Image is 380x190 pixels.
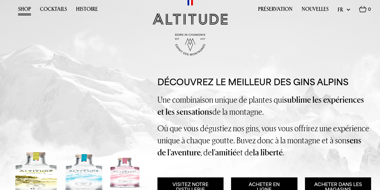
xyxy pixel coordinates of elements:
strong: sens de l'aventure [157,135,361,158]
a: Cocktails [40,6,67,15]
img: Basket [359,6,366,12]
img: Born in Chamonix - Est. 2017 - Espirit des Montagnes [175,34,205,56]
span: Une combinaison unique de plantes qui de la montagne. [157,94,364,117]
p: Où que vous dégustiez nos gins, vous vous offrirez une expérience unique à chaque goutte. Buvez d... [157,122,371,158]
a: Histoire [76,6,98,15]
strong: sublime les expériences et les sensations [157,94,364,117]
h1: DÉCOUVREZ LE MEILLEUR DES GINS ALPINS [157,77,371,88]
a: Shop [18,6,31,15]
a: Nouvelles [302,6,329,15]
img: Altitude Gin [153,13,228,25]
a: Préservation [258,6,293,15]
strong: l'amitié [212,147,236,158]
strong: la liberté [253,147,283,158]
a: 0 [359,6,371,16]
